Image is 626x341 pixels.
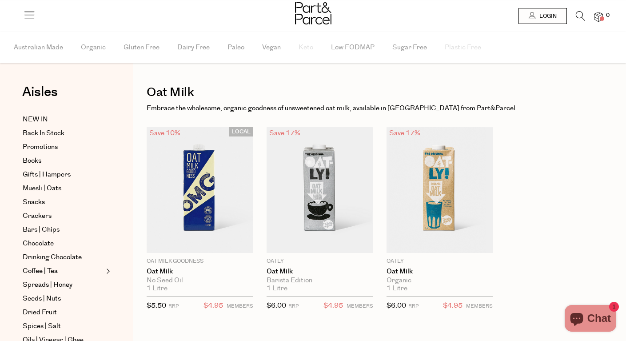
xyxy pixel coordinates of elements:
span: Chocolate [23,238,54,249]
span: $5.50 [147,301,166,310]
div: Save 10% [147,127,183,139]
span: Gluten Free [124,32,159,63]
small: MEMBERS [227,303,253,309]
span: Books [23,156,41,166]
span: $4.95 [203,300,223,312]
span: Australian Made [14,32,63,63]
a: Spreads | Honey [23,280,104,290]
span: 1 Litre [387,285,407,293]
span: 1 Litre [147,285,167,293]
a: Aisles [22,85,58,108]
span: Sugar Free [392,32,427,63]
span: Seeds | Nuts [23,293,61,304]
a: Promotions [23,142,104,152]
small: MEMBERS [466,303,493,309]
img: Oat Milk [387,127,493,253]
span: Organic [81,32,106,63]
p: Oatly [267,257,373,265]
span: Muesli | Oats [23,183,61,194]
a: Chocolate [23,238,104,249]
a: Login [518,8,567,24]
span: NEW IN [23,114,48,125]
a: 0 [594,12,603,21]
img: Oat Milk [147,127,253,253]
a: Bars | Chips [23,225,104,235]
span: Promotions [23,142,58,152]
span: Spices | Salt [23,321,61,332]
div: Organic [387,277,493,285]
a: Crackers [23,211,104,221]
a: NEW IN [23,114,104,125]
a: Spices | Salt [23,321,104,332]
span: Paleo [227,32,244,63]
span: 1 Litre [267,285,287,293]
p: Oatly [387,257,493,265]
a: Dried Fruit [23,307,104,318]
a: Coffee | Tea [23,266,104,277]
button: Expand/Collapse Coffee | Tea [104,266,110,277]
span: Vegan [262,32,281,63]
img: Part&Parcel [295,2,331,24]
a: Oat Milk [147,268,253,276]
small: RRP [288,303,299,309]
span: Coffee | Tea [23,266,58,277]
a: Oat Milk [267,268,373,276]
img: Oat Milk [267,127,373,253]
span: $4.95 [443,300,463,312]
a: Oat Milk [387,268,493,276]
span: Back In Stock [23,128,64,139]
span: Crackers [23,211,52,221]
span: Embrace the wholesome, organic goodness of unsweetened oat milk, available in [GEOGRAPHIC_DATA] f... [147,104,517,113]
inbox-online-store-chat: Shopify online store chat [562,305,619,334]
a: Muesli | Oats [23,183,104,194]
span: Aisles [22,82,58,102]
span: $4.95 [323,300,343,312]
a: Drinking Chocolate [23,252,104,263]
span: Spreads | Honey [23,280,72,290]
p: Oat Milk Goodness [147,257,253,265]
span: $6.00 [267,301,286,310]
span: Plastic Free [445,32,481,63]
small: MEMBERS [347,303,373,309]
div: Save 17% [267,127,303,139]
div: Save 17% [387,127,423,139]
span: Dairy Free [177,32,210,63]
small: RRP [168,303,179,309]
a: Gifts | Hampers [23,169,104,180]
span: Gifts | Hampers [23,169,71,180]
span: LOCAL [229,127,253,136]
a: Snacks [23,197,104,208]
span: Keto [299,32,313,63]
span: Low FODMAP [331,32,375,63]
h1: Oat Milk [147,82,613,103]
span: Drinking Chocolate [23,252,82,263]
span: Login [537,12,557,20]
span: 0 [604,12,612,20]
a: Back In Stock [23,128,104,139]
span: $6.00 [387,301,406,310]
span: Dried Fruit [23,307,57,318]
div: No Seed Oil [147,277,253,285]
a: Books [23,156,104,166]
span: Snacks [23,197,45,208]
small: RRP [408,303,419,309]
div: Barista Edition [267,277,373,285]
a: Seeds | Nuts [23,293,104,304]
span: Bars | Chips [23,225,60,235]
